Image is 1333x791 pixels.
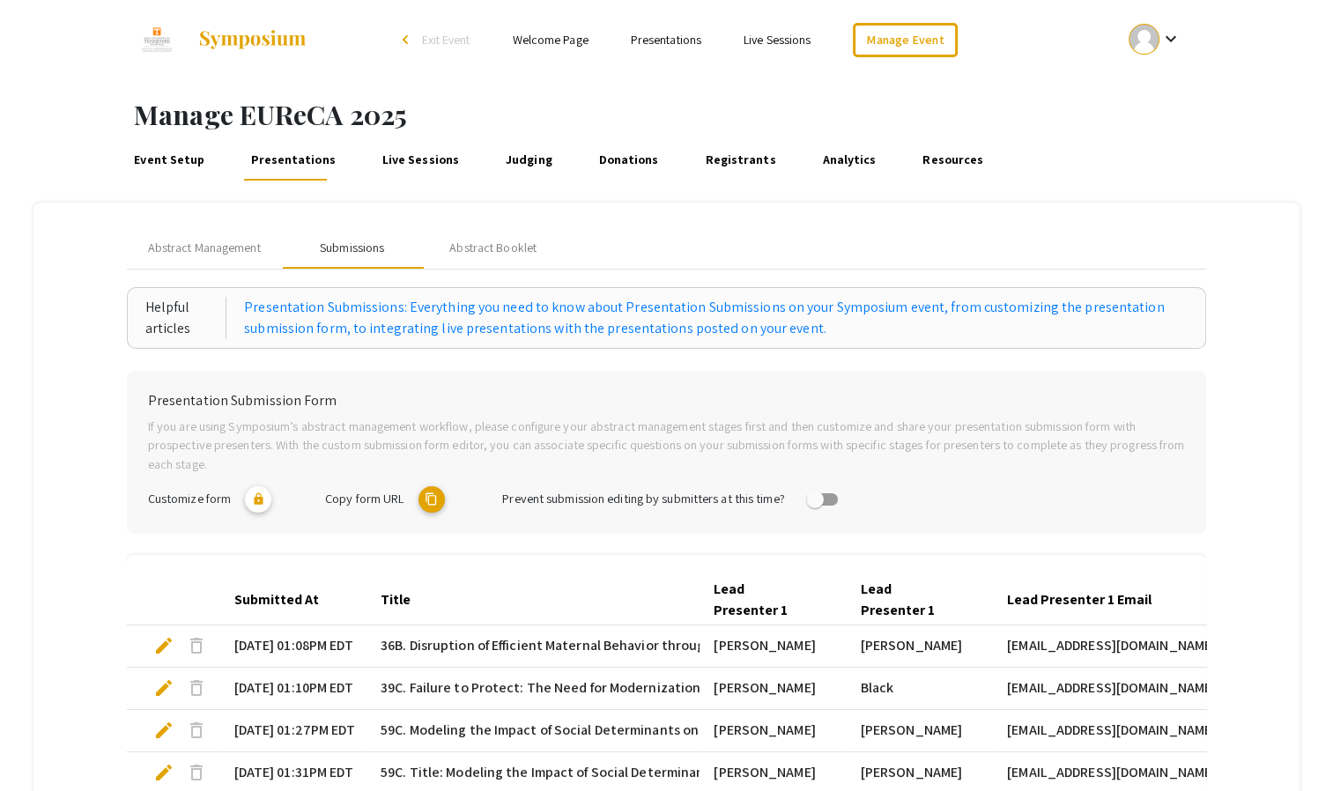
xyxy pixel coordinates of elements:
span: delete [186,677,207,699]
div: Lead Presenter 1 Email [1007,589,1167,610]
a: Resources [920,138,987,181]
span: Abstract Management [148,239,261,257]
span: 36B. Disruption of Efficient Maternal Behavior through Somatosensory Perineuronal Net Manipulation [381,635,1007,656]
div: Title [381,589,426,610]
div: Submitted At [234,589,319,610]
mat-cell: [EMAIL_ADDRESS][DOMAIN_NAME] [993,625,1219,668]
button: Expand account dropdown [1110,19,1199,59]
mat-cell: [DATE] 01:27PM EDT [220,710,367,752]
mat-cell: [PERSON_NAME] [700,710,846,752]
div: Lead Presenter 1 Email [1007,589,1152,610]
span: Copy form URL [325,489,404,506]
img: Symposium by ForagerOne [197,29,307,50]
span: edit [153,677,174,699]
a: Presentation Submissions: Everything you need to know about Presentation Submissions on your Symp... [244,297,1188,339]
mat-cell: Black [847,668,993,710]
span: edit [153,762,174,783]
mat-cell: [PERSON_NAME] [700,668,846,710]
mat-cell: [DATE] 01:10PM EDT [220,668,367,710]
span: edit [153,720,174,741]
span: 59C. Title: Modeling the Impact of Social Determinants on [MEDICAL_DATA] Outcomes in Rural [US_ST... [381,762,1164,783]
div: Lead Presenter 1 Last Name [861,579,963,621]
a: Event Setup [131,138,209,181]
mat-cell: [EMAIL_ADDRESS][DOMAIN_NAME] [993,710,1219,752]
div: Helpful articles [145,297,226,339]
a: Presentations [248,138,339,181]
div: Title [381,589,411,610]
mat-cell: [PERSON_NAME] [700,625,846,668]
mat-cell: [PERSON_NAME] [847,710,993,752]
span: Exit Event [421,32,470,48]
mat-cell: [PERSON_NAME] [847,625,993,668]
a: EUReCA 2025 [134,18,307,62]
div: Submitted At [234,589,335,610]
a: Donations [596,138,662,181]
a: Live Sessions [379,138,463,181]
div: arrow_back_ios [402,34,412,45]
a: Judging [502,138,555,181]
a: Registrants [702,138,780,181]
span: delete [186,762,207,783]
a: Welcome Page [512,32,588,48]
a: Presentations [631,32,701,48]
div: Lead Presenter 1 Last Name [861,579,979,621]
span: edit [153,635,174,656]
iframe: Chat [13,712,75,778]
span: 39C. Failure to Protect: The Need for Modernization and Improvement in Child Protective Laws [381,677,966,699]
mat-icon: copy URL [418,486,445,513]
a: Manage Event [853,23,957,57]
a: Analytics [819,138,879,181]
div: Lead Presenter 1 First Name [714,579,832,621]
span: delete [186,635,207,656]
div: Lead Presenter 1 First Name [714,579,816,621]
mat-icon: Expand account dropdown [1159,28,1181,49]
mat-cell: [EMAIL_ADDRESS][DOMAIN_NAME] [993,668,1219,710]
span: Customize form [148,489,231,506]
div: Submissions [320,239,384,257]
span: 59C. Modeling the Impact of Social Determinants on [MEDICAL_DATA] Outcomes in Rural [US_STATE]: A... [381,720,1127,741]
mat-icon: lock [245,486,271,513]
a: Live Sessions [744,32,811,48]
p: If you are using Symposium’s abstract management workflow, please configure your abstract managem... [148,417,1186,474]
mat-cell: [DATE] 01:08PM EDT [220,625,367,668]
div: Abstract Booklet [449,239,537,257]
h1: Manage EUReCA 2025 [134,99,1333,130]
span: Prevent submission editing by submitters at this time? [502,490,784,506]
span: delete [186,720,207,741]
img: EUReCA 2025 [134,18,180,62]
h6: Presentation Submission Form [148,392,1186,409]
